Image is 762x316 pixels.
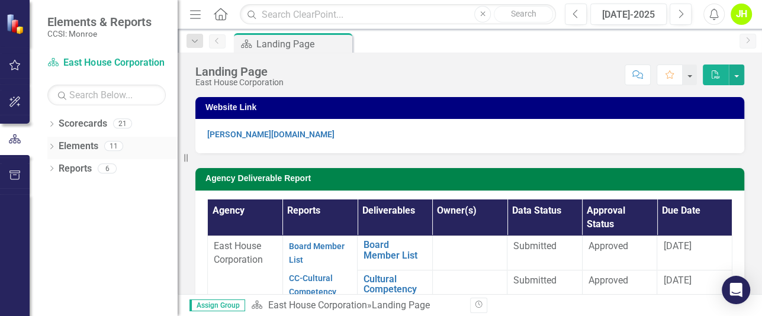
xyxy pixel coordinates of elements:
div: » [251,299,461,312]
div: Landing Page [256,37,349,51]
span: Submitted [513,240,557,251]
td: Double-Click to Edit [582,236,657,270]
a: Elements [59,140,98,153]
span: [DATE] [663,275,691,286]
h3: Website Link [205,103,738,112]
button: Search [494,6,553,22]
a: East House Corporation [268,299,366,311]
p: East House Corporation [214,240,276,267]
a: [PERSON_NAME][DOMAIN_NAME] [207,130,335,139]
div: Landing Page [195,65,284,78]
a: East House Corporation [47,56,166,70]
span: Submitted [513,275,557,286]
span: Approved [589,240,628,251]
div: 21 [113,119,132,129]
span: Approved [589,275,628,286]
button: [DATE]-2025 [590,4,667,25]
div: Open Intercom Messenger [722,276,750,304]
span: Assign Group [189,299,245,311]
div: 6 [98,163,117,173]
button: JH [731,4,752,25]
input: Search ClearPoint... [240,4,556,25]
img: ClearPoint Strategy [6,14,27,34]
div: Landing Page [371,299,429,311]
div: 11 [104,141,123,151]
td: Double-Click to Edit Right Click for Context Menu [358,236,433,270]
div: East House Corporation [195,78,284,87]
a: Reports [59,162,92,176]
h3: Agency Deliverable Report [205,174,738,183]
span: Elements & Reports [47,15,152,29]
input: Search Below... [47,85,166,105]
span: [DATE] [663,240,691,251]
td: Double-Click to Edit [507,236,583,270]
small: CCSI: Monroe [47,29,152,38]
a: Scorecards [59,117,107,131]
span: Search [511,9,536,18]
div: [DATE]-2025 [594,8,663,22]
a: Board Member List [364,240,426,260]
a: Board Member List [289,241,345,265]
